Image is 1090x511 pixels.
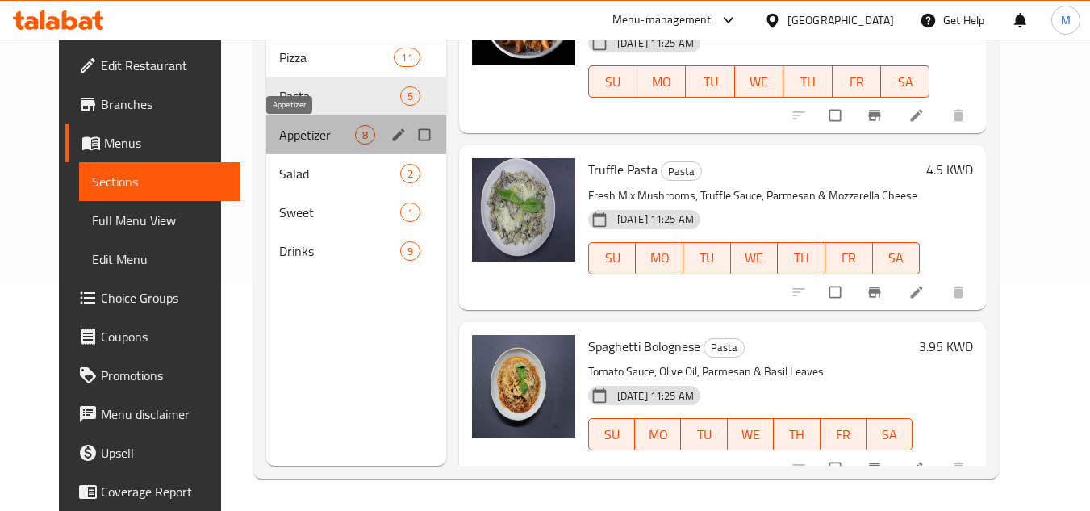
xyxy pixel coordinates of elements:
button: MO [636,242,683,274]
span: Coupons [101,327,228,346]
span: SU [595,246,630,270]
span: SA [873,423,906,446]
span: Sweet [279,203,400,222]
a: Choice Groups [65,279,241,317]
span: Drinks [279,241,400,261]
span: 5 [401,89,420,104]
span: TH [784,246,819,270]
div: Drinks9 [266,232,446,270]
span: Pasta [279,86,400,106]
img: Truffle Pasta [472,158,575,262]
div: [GEOGRAPHIC_DATA] [787,11,894,29]
button: SA [867,418,913,450]
button: WE [735,65,783,98]
button: Branch-specific-item [857,450,896,486]
div: Salad2 [266,154,446,193]
button: TU [686,65,734,98]
button: MO [637,65,686,98]
button: SA [881,65,929,98]
a: Full Menu View [79,201,241,240]
button: WE [731,242,779,274]
a: Upsell [65,434,241,472]
a: Edit menu item [908,284,928,300]
span: [DATE] 11:25 AM [611,36,700,51]
a: Edit Restaurant [65,46,241,85]
span: Edit Menu [92,249,228,269]
p: Tomato Sauce, Olive Oil, Parmesan & Basil Leaves [588,362,913,382]
button: Branch-specific-item [857,274,896,310]
button: SA [873,242,921,274]
span: Pizza [279,48,395,67]
div: Salad [279,164,400,183]
a: Branches [65,85,241,124]
span: TU [690,246,725,270]
span: SA [879,246,914,270]
a: Promotions [65,356,241,395]
button: SU [588,242,637,274]
button: TH [778,242,825,274]
span: WE [734,423,767,446]
a: Edit menu item [908,107,928,124]
div: items [355,125,375,145]
div: Sweet1 [266,193,446,232]
a: Edit Menu [79,240,241,279]
button: TH [774,418,820,450]
div: Pasta [704,338,745,358]
span: Truffle Pasta [588,157,658,182]
button: MO [635,418,681,450]
h6: 3.95 KWD [919,335,973,358]
img: Spaghetti Bolognese [472,335,575,438]
a: Menus [65,124,241,162]
button: delete [941,98,979,133]
button: Branch-specific-item [857,98,896,133]
span: Sections [92,172,228,191]
button: WE [728,418,774,450]
span: SU [595,423,629,446]
span: Coverage Report [101,482,228,501]
span: [DATE] 11:25 AM [611,388,700,404]
span: 1 [401,205,420,220]
a: Coverage Report [65,472,241,511]
span: FR [827,423,860,446]
span: M [1061,11,1071,29]
span: Appetizer [279,125,355,145]
div: Pasta [661,161,702,181]
div: Pasta5 [266,77,446,115]
span: SA [887,70,923,94]
span: Upsell [101,443,228,463]
span: Full Menu View [92,211,228,230]
span: 11 [395,50,419,65]
h6: 4.5 KWD [926,158,973,181]
div: Appetizer8edit [266,115,446,154]
span: Menus [104,133,228,153]
span: Branches [101,94,228,114]
span: [DATE] 11:25 AM [611,212,700,227]
span: TU [692,70,728,94]
a: Edit menu item [908,460,928,476]
span: Edit Restaurant [101,56,228,75]
div: items [400,241,420,261]
span: 8 [356,128,374,143]
div: items [394,48,420,67]
span: Menu disclaimer [101,404,228,424]
button: TH [783,65,832,98]
div: Menu-management [612,10,712,30]
span: Pasta [704,338,744,357]
div: items [400,203,420,222]
span: WE [741,70,777,94]
span: Spaghetti Bolognese [588,334,700,358]
div: items [400,86,420,106]
span: 9 [401,244,420,259]
span: TH [780,423,813,446]
button: SU [588,418,635,450]
span: Select to update [820,277,854,308]
span: Pasta [662,162,701,181]
span: SU [595,70,631,94]
span: Choice Groups [101,288,228,308]
span: 2 [401,166,420,182]
button: FR [833,65,881,98]
button: SU [588,65,637,98]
